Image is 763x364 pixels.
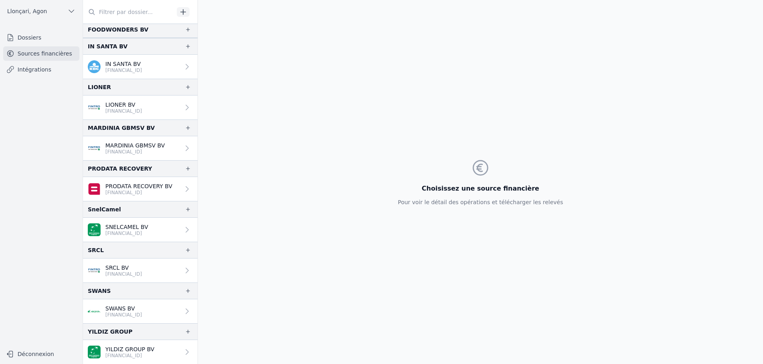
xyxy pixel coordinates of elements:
div: FOODWONDERS BV [88,25,148,34]
span: Llonçari, Agon [7,7,47,15]
div: SWANS [88,286,111,296]
div: SnelCamel [88,205,121,214]
p: MARDINIA GBMSV BV [105,141,165,149]
img: BNP_BE_BUSINESS_GEBABEBB.png [88,223,101,236]
p: PRODATA RECOVERY BV [105,182,172,190]
div: IN SANTA BV [88,42,128,51]
img: kbc.png [88,60,101,73]
p: [FINANCIAL_ID] [105,67,142,74]
div: MARDINIA GBMSV BV [88,123,155,133]
p: [FINANCIAL_ID] [105,149,165,155]
a: SRCL BV [FINANCIAL_ID] [83,259,198,282]
a: Sources financières [3,46,79,61]
p: [FINANCIAL_ID] [105,312,142,318]
p: [FINANCIAL_ID] [105,230,148,237]
p: Pour voir le détail des opérations et télécharger les relevés [398,198,563,206]
a: SWANS BV [FINANCIAL_ID] [83,299,198,323]
a: Dossiers [3,30,79,45]
p: [FINANCIAL_ID] [105,352,154,359]
p: YILDIZ GROUP BV [105,345,154,353]
button: Llonçari, Agon [3,5,79,18]
div: YILDIZ GROUP [88,327,132,336]
p: SWANS BV [105,304,142,312]
a: MARDINIA GBMSV BV [FINANCIAL_ID] [83,136,198,160]
p: [FINANCIAL_ID] [105,271,142,277]
h3: Choisissez une source financière [398,184,563,193]
img: FINTRO_BE_BUSINESS_GEBABEBB.png [88,101,101,114]
p: LIONER BV [105,101,142,109]
button: Déconnexion [3,348,79,360]
a: IN SANTA BV [FINANCIAL_ID] [83,55,198,79]
a: YILDIZ GROUP BV [FINANCIAL_ID] [83,340,198,364]
img: FINTRO_BE_BUSINESS_GEBABEBB.png [88,142,101,155]
div: LIONER [88,82,111,92]
img: belfius-1.png [88,183,101,195]
p: [FINANCIAL_ID] [105,189,172,196]
input: Filtrer par dossier... [83,5,174,19]
a: SNELCAMEL BV [FINANCIAL_ID] [83,218,198,242]
p: SRCL BV [105,264,142,272]
a: PRODATA RECOVERY BV [FINANCIAL_ID] [83,177,198,201]
p: [FINANCIAL_ID] [105,108,142,114]
img: FINTRO_BE_BUSINESS_GEBABEBB.png [88,264,101,277]
p: IN SANTA BV [105,60,142,68]
img: BNP_BE_BUSINESS_GEBABEBB.png [88,346,101,358]
a: LIONER BV [FINANCIAL_ID] [83,95,198,119]
div: PRODATA RECOVERY [88,164,152,173]
img: ARGENTA_ARSPBE22.png [88,305,101,318]
a: Intégrations [3,62,79,77]
div: SRCL [88,245,104,255]
p: SNELCAMEL BV [105,223,148,231]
